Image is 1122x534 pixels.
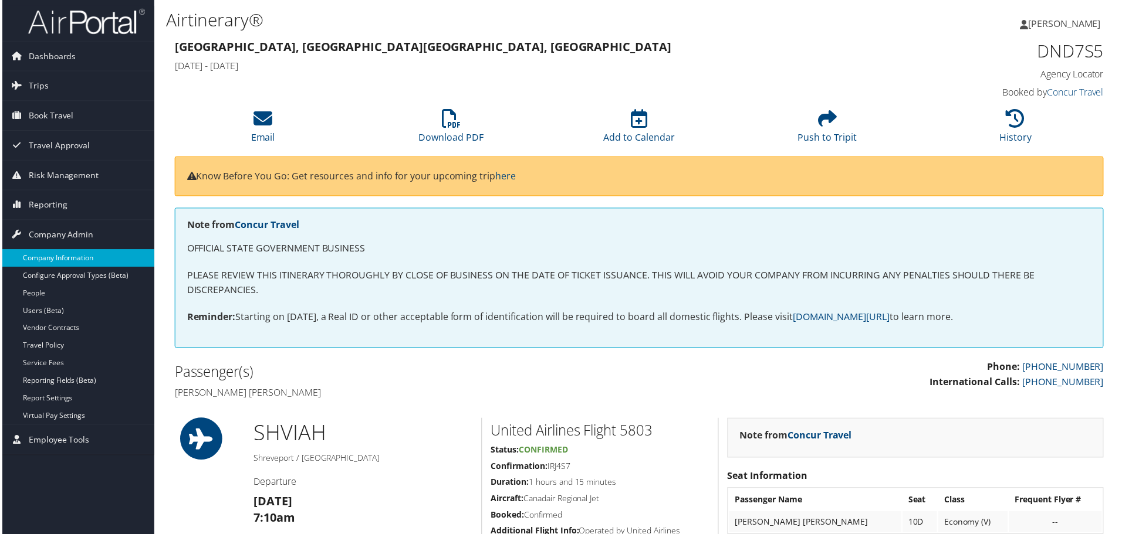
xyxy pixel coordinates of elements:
strong: Booked: [491,511,524,522]
strong: Status: [491,446,519,457]
h5: IRJ4S7 [491,462,710,474]
span: Book Travel [26,101,72,131]
a: Download PDF [418,116,484,144]
span: Trips [26,72,46,101]
span: Employee Tools [26,427,87,456]
h4: [DATE] - [DATE] [173,60,868,73]
span: Travel Approval [26,131,88,161]
strong: 7:10am [252,512,294,528]
th: Class [940,491,1010,512]
a: Concur Travel [234,219,298,232]
a: Add to Calendar [604,116,675,144]
h2: United Airlines Flight 5803 [491,422,710,442]
h4: [PERSON_NAME] [PERSON_NAME] [173,387,631,400]
strong: Aircraft: [491,495,523,506]
div: -- [1017,519,1099,529]
span: Dashboards [26,42,74,71]
th: Frequent Flyer # [1011,491,1104,512]
span: Risk Management [26,161,97,191]
strong: Phone: [989,362,1022,375]
strong: Note from [741,430,853,443]
p: PLEASE REVIEW THIS ITINERARY THOROUGHLY BY CLOSE OF BUSINESS ON THE DATE OF TICKET ISSUANCE. THIS... [185,269,1094,299]
p: OFFICIAL STATE GOVERNMENT BUSINESS [185,242,1094,257]
strong: Duration: [491,478,529,489]
h5: Canadair Regional Jet [491,495,710,506]
a: Email [250,116,274,144]
span: Confirmed [519,446,568,457]
a: [DOMAIN_NAME][URL] [794,311,891,324]
h5: Confirmed [491,511,710,523]
th: Passenger Name [730,491,903,512]
span: [PERSON_NAME] [1030,17,1103,30]
a: Push to Tripit [799,116,859,144]
img: airportal-logo.png [26,8,143,35]
a: Concur Travel [1049,86,1106,99]
strong: Note from [185,219,298,232]
h1: SHV IAH [252,420,472,449]
strong: Reminder: [185,311,234,324]
a: [PERSON_NAME] [1022,6,1115,41]
span: Reporting [26,191,65,220]
a: [PHONE_NUMBER] [1025,362,1106,375]
h5: Shreveport / [GEOGRAPHIC_DATA] [252,454,472,466]
strong: Seat Information [728,471,809,484]
a: [PHONE_NUMBER] [1025,377,1106,390]
strong: [GEOGRAPHIC_DATA], [GEOGRAPHIC_DATA] [GEOGRAPHIC_DATA], [GEOGRAPHIC_DATA] [173,39,672,55]
strong: Confirmation: [491,462,548,474]
strong: International Calls: [931,377,1022,390]
strong: [DATE] [252,495,291,511]
h4: Agency Locator [886,68,1106,81]
a: History [1002,116,1034,144]
p: Know Before You Go: Get resources and info for your upcoming trip [185,169,1094,185]
h4: Departure [252,477,472,490]
h1: Airtinerary® [164,8,798,32]
a: Concur Travel [789,430,853,443]
span: Company Admin [26,221,92,250]
th: Seat [904,491,939,512]
h2: Passenger(s) [173,363,631,383]
h1: DND7S5 [886,39,1106,63]
p: Starting on [DATE], a Real ID or other acceptable form of identification will be required to boar... [185,311,1094,326]
h4: Booked by [886,86,1106,99]
h5: 1 hours and 15 minutes [491,478,710,490]
a: here [495,170,516,183]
